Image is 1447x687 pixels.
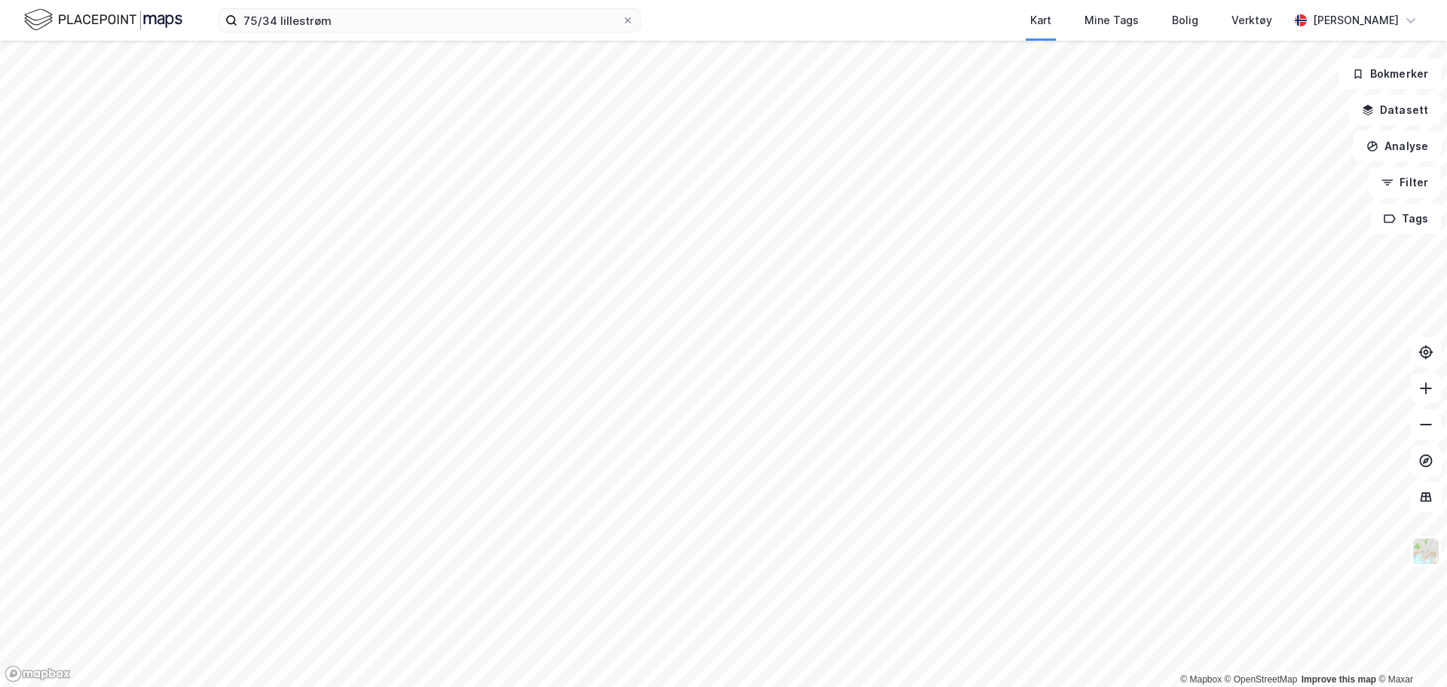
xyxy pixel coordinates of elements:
div: Mine Tags [1084,11,1139,29]
a: Mapbox homepage [5,665,71,682]
input: Søk på adresse, matrikkel, gårdeiere, leietakere eller personer [237,9,622,32]
img: Z [1412,537,1440,566]
button: Datasett [1349,95,1441,125]
button: Tags [1371,204,1441,234]
img: logo.f888ab2527a4732fd821a326f86c7f29.svg [24,7,182,33]
button: Analyse [1354,131,1441,161]
div: Kontrollprogram for chat [1372,615,1447,687]
button: Filter [1369,167,1441,198]
div: Verktøy [1231,11,1272,29]
a: OpenStreetMap [1225,674,1298,685]
button: Bokmerker [1339,59,1441,89]
a: Improve this map [1302,674,1376,685]
iframe: Chat Widget [1372,615,1447,687]
div: Bolig [1172,11,1198,29]
a: Mapbox [1180,674,1222,685]
div: Kart [1030,11,1051,29]
div: [PERSON_NAME] [1313,11,1399,29]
